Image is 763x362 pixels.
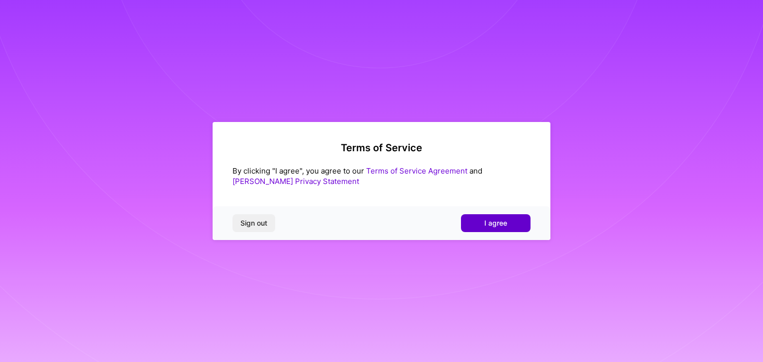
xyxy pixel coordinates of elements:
a: [PERSON_NAME] Privacy Statement [232,177,359,186]
span: Sign out [240,218,267,228]
span: I agree [484,218,507,228]
h2: Terms of Service [232,142,531,154]
div: By clicking "I agree", you agree to our and [232,166,531,186]
button: I agree [461,214,531,232]
button: Sign out [232,214,275,232]
a: Terms of Service Agreement [366,166,467,176]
